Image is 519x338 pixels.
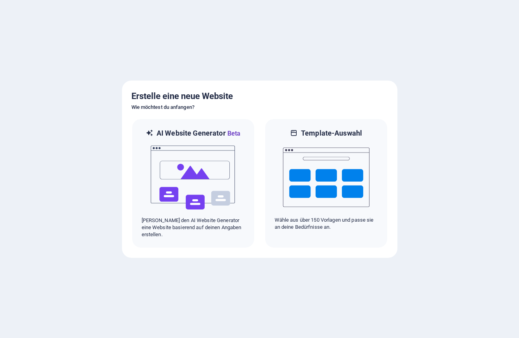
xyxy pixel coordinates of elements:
[157,129,240,138] h6: AI Website Generator
[301,129,362,138] h6: Template-Auswahl
[264,118,388,248] div: Template-AuswahlWähle aus über 150 Vorlagen und passe sie an deine Bedürfnisse an.
[150,138,236,217] img: ai
[142,217,245,238] p: [PERSON_NAME] den AI Website Generator eine Website basierend auf deinen Angaben erstellen.
[131,118,255,248] div: AI Website GeneratorBetaai[PERSON_NAME] den AI Website Generator eine Website basierend auf deine...
[131,90,388,103] h5: Erstelle eine neue Website
[226,130,241,137] span: Beta
[131,103,388,112] h6: Wie möchtest du anfangen?
[275,217,378,231] p: Wähle aus über 150 Vorlagen und passe sie an deine Bedürfnisse an.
